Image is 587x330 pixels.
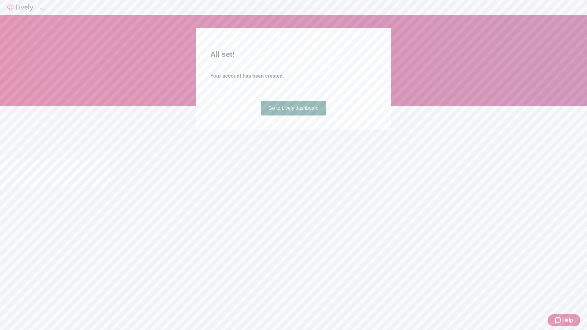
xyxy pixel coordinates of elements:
[210,72,377,80] h4: Your account has been created.
[210,49,377,60] h2: All set!
[548,314,580,326] button: Zendesk support iconHelp
[7,4,33,11] img: Lively
[40,8,45,9] button: Log out
[261,101,326,116] a: Go to Lively dashboard
[555,317,562,324] svg: Zendesk support icon
[562,317,573,324] span: Help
